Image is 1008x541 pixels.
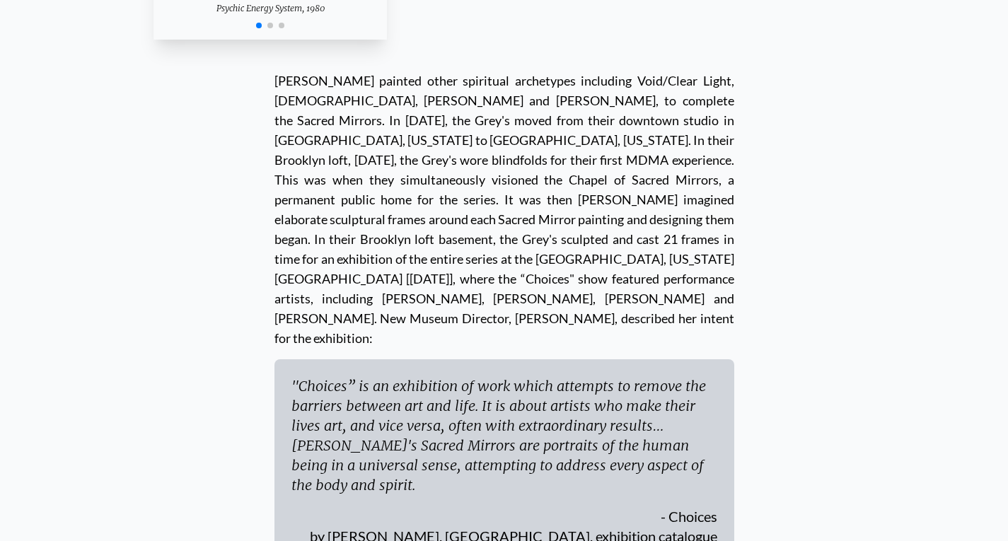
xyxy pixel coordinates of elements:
[279,23,284,28] span: Go to slide 3
[274,71,734,348] div: [PERSON_NAME] painted other spiritual archetypes including Void/Clear Light, [DEMOGRAPHIC_DATA], ...
[256,23,262,28] span: Go to slide 1
[267,23,273,28] span: Go to slide 2
[291,376,717,495] div: "Choices” is an exhibition of work which attempts to remove the barriers between art and life. It...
